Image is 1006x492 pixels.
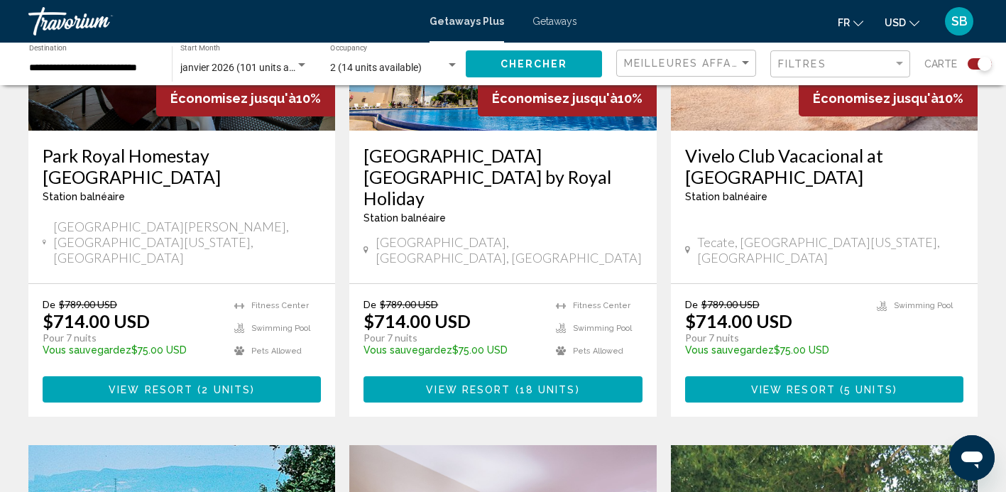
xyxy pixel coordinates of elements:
p: $714.00 USD [363,310,471,332]
span: ( ) [193,384,255,395]
span: Pets Allowed [251,346,302,356]
span: Vous sauvegardez [363,344,452,356]
button: View Resort(2 units) [43,376,321,403]
span: 5 units [844,384,893,395]
a: Getaways [532,16,577,27]
span: [GEOGRAPHIC_DATA], [GEOGRAPHIC_DATA], [GEOGRAPHIC_DATA] [376,234,643,266]
span: View Resort [109,384,193,395]
p: Pour 7 nuits [363,332,541,344]
span: Filtres [778,58,826,70]
span: De [363,298,376,310]
span: Tecate, [GEOGRAPHIC_DATA][US_STATE], [GEOGRAPHIC_DATA] [697,234,963,266]
p: $714.00 USD [685,310,792,332]
p: $75.00 USD [43,344,220,356]
span: Station balnéaire [43,191,125,202]
p: $75.00 USD [363,344,541,356]
span: De [685,298,698,310]
span: 2 units [202,384,251,395]
span: Meilleures affaires [624,58,758,69]
span: $789.00 USD [701,298,760,310]
span: Économisez jusqu'à [170,91,296,106]
span: Swimming Pool [573,324,632,333]
span: [GEOGRAPHIC_DATA][PERSON_NAME], [GEOGRAPHIC_DATA][US_STATE], [GEOGRAPHIC_DATA] [53,219,322,266]
span: Station balnéaire [685,191,767,202]
button: Change language [838,12,863,33]
span: View Resort [751,384,836,395]
span: ( ) [510,384,579,395]
span: 2 (14 units available) [330,62,422,73]
span: Fitness Center [573,301,630,310]
div: 10% [799,80,978,116]
iframe: Bouton de lancement de la fenêtre de messagerie [949,435,995,481]
span: Vous sauvegardez [43,344,131,356]
mat-select: Sort by [624,58,752,70]
button: Filter [770,50,910,79]
span: De [43,298,55,310]
span: USD [885,17,906,28]
span: fr [838,17,850,28]
div: 10% [156,80,335,116]
span: Fitness Center [251,301,309,310]
span: Économisez jusqu'à [813,91,939,106]
a: [GEOGRAPHIC_DATA] [GEOGRAPHIC_DATA] by Royal Holiday [363,145,642,209]
span: 18 units [520,384,576,395]
span: $789.00 USD [59,298,117,310]
span: Swimming Pool [251,324,310,333]
button: Change currency [885,12,919,33]
span: Vous sauvegardez [685,344,774,356]
span: Chercher [501,59,568,70]
span: $789.00 USD [380,298,438,310]
p: $75.00 USD [685,344,863,356]
button: View Resort(18 units) [363,376,642,403]
a: Vivelo Club Vacacional at [GEOGRAPHIC_DATA] [685,145,963,187]
p: Pour 7 nuits [43,332,220,344]
span: Carte [924,54,957,74]
span: SB [951,14,968,28]
button: Chercher [466,50,602,77]
div: 10% [478,80,657,116]
p: Pour 7 nuits [685,332,863,344]
span: Swimming Pool [894,301,953,310]
button: View Resort(5 units) [685,376,963,403]
span: Station balnéaire [363,212,446,224]
a: Getaways Plus [430,16,504,27]
span: janvier 2026 (101 units available) [180,62,326,73]
span: Pets Allowed [573,346,623,356]
span: Économisez jusqu'à [492,91,618,106]
p: $714.00 USD [43,310,150,332]
button: User Menu [941,6,978,36]
span: ( ) [836,384,897,395]
span: View Resort [426,384,510,395]
a: Travorium [28,7,415,35]
a: Park Royal Homestay [GEOGRAPHIC_DATA] [43,145,321,187]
